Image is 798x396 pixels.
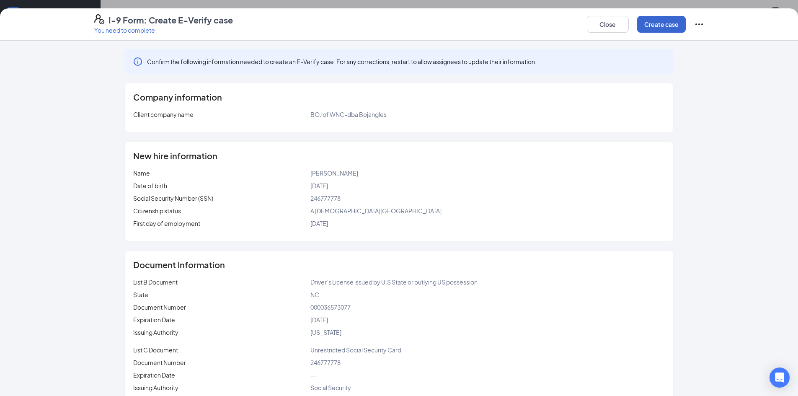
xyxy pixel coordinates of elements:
span: Document Number [133,359,186,366]
h4: I-9 Form: Create E-Verify case [108,14,233,26]
span: List C Document [133,346,178,354]
span: Confirm the following information needed to create an E-Verify case. For any corrections, restart... [147,57,537,66]
span: Expiration Date [133,316,175,324]
span: [DATE] [310,316,328,324]
span: Issuing Authority [133,384,178,391]
span: 246777778 [310,194,341,202]
button: Create case [637,16,686,33]
span: List B Document [133,278,178,286]
span: Unrestricted Social Security Card [310,346,401,354]
svg: FormI9EVerifyIcon [94,14,104,24]
span: Driver’s License issued by U.S State or outlying US possession [310,278,478,286]
p: You need to complete [94,26,233,34]
span: Expiration Date [133,371,175,379]
span: Citizenship status [133,207,181,215]
span: Document Number [133,303,186,311]
svg: Ellipses [694,19,704,29]
span: Client company name [133,111,194,118]
span: Social Security [310,384,351,391]
span: A [DEMOGRAPHIC_DATA][GEOGRAPHIC_DATA] [310,207,442,215]
span: Issuing Authority [133,329,178,336]
span: [DATE] [310,220,328,227]
span: Document Information [133,261,225,269]
span: [PERSON_NAME] [310,169,358,177]
span: New hire information [133,152,217,160]
svg: Info [133,57,143,67]
span: State [133,291,148,298]
span: Social Security Number (SSN) [133,194,213,202]
span: [DATE] [310,182,328,189]
span: [US_STATE] [310,329,341,336]
span: Date of birth [133,182,167,189]
span: First day of employment [133,220,200,227]
span: BOJ of WNC-dba Bojangles [310,111,387,118]
span: Company information [133,93,222,101]
button: Close [587,16,629,33]
span: 000036573077 [310,303,351,311]
span: NC [310,291,319,298]
div: Open Intercom Messenger [770,368,790,388]
span: Name [133,169,150,177]
span: 246777778 [310,359,341,366]
span: -- [310,371,316,379]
